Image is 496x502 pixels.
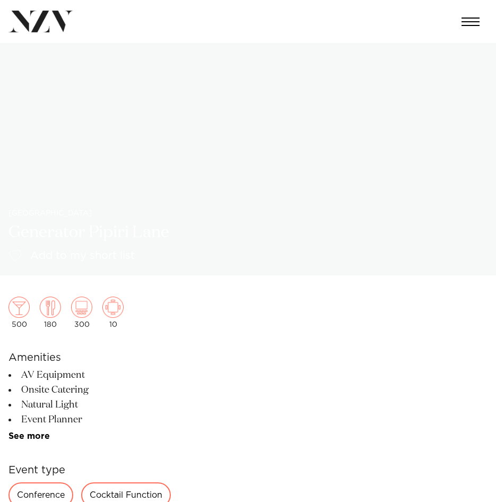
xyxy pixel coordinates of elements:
[102,297,124,318] img: meeting.png
[8,11,73,32] img: nzv-logo.png
[8,383,181,397] li: Onsite Catering
[8,297,30,318] img: cocktail.png
[8,297,30,328] div: 500
[8,462,181,478] h6: Event type
[71,297,92,318] img: theatre.png
[8,412,181,427] li: Event Planner
[102,297,124,328] div: 10
[8,397,181,412] li: Natural Light
[8,368,181,383] li: AV Equipment
[71,297,92,328] div: 300
[8,350,181,366] h6: Amenities
[40,297,61,318] img: dining.png
[40,297,61,328] div: 180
